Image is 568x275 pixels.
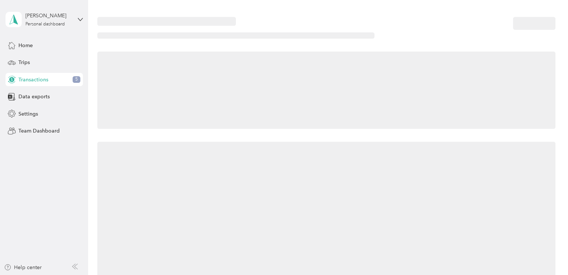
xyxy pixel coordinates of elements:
iframe: Everlance-gr Chat Button Frame [527,234,568,275]
span: Team Dashboard [18,127,60,135]
span: Transactions [18,76,48,84]
span: Settings [18,110,38,118]
span: 5 [73,76,80,83]
div: Personal dashboard [25,22,65,27]
span: Data exports [18,93,50,101]
span: Home [18,42,33,49]
div: [PERSON_NAME] [25,12,72,20]
button: Help center [4,264,42,271]
span: Trips [18,59,30,66]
